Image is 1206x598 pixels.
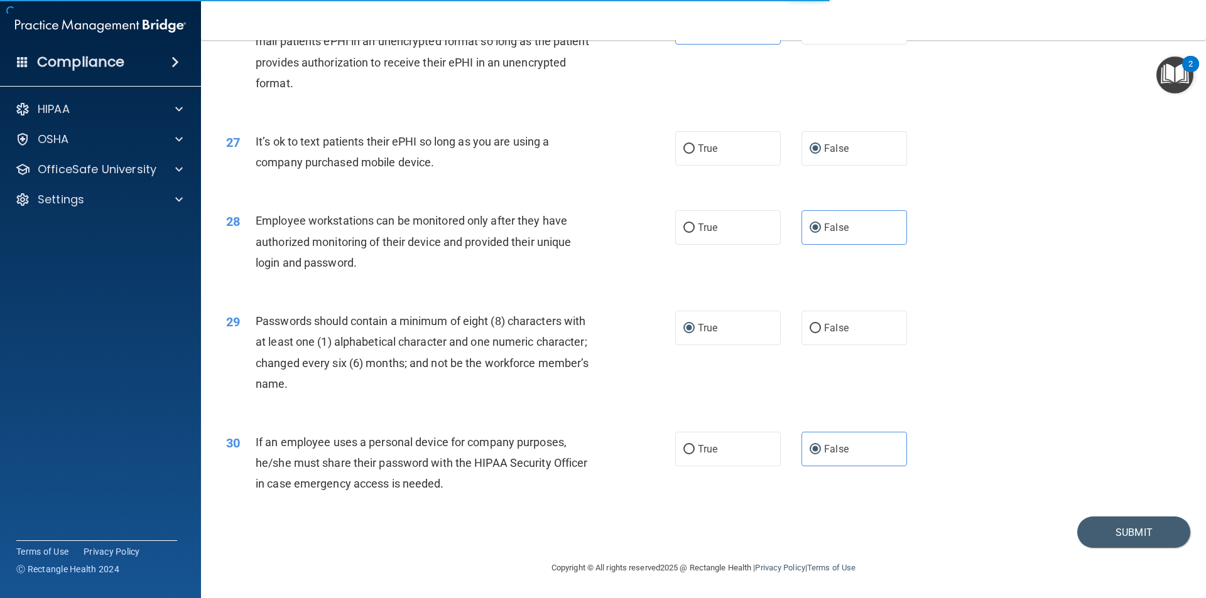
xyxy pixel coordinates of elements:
[810,445,821,454] input: False
[256,314,589,390] span: Passwords should contain a minimum of eight (8) characters with at least one (1) alphabetical cha...
[474,548,933,588] div: Copyright © All rights reserved 2025 @ Rectangle Health | |
[755,563,805,572] a: Privacy Policy
[698,322,717,334] span: True
[226,435,240,451] span: 30
[15,192,183,207] a: Settings
[38,102,70,117] p: HIPAA
[683,144,695,154] input: True
[1077,516,1190,548] button: Submit
[226,135,240,150] span: 27
[15,162,183,177] a: OfficeSafe University
[15,132,183,147] a: OSHA
[15,102,183,117] a: HIPAA
[683,223,695,233] input: True
[824,443,849,455] span: False
[810,144,821,154] input: False
[15,13,186,38] img: PMB logo
[698,142,717,154] span: True
[256,14,592,90] span: Even though regular email is not secure, practices are allowed to e-mail patients ePHI in an unen...
[38,132,69,147] p: OSHA
[810,223,821,233] input: False
[38,192,84,207] p: Settings
[824,322,849,334] span: False
[16,545,68,558] a: Terms of Use
[1143,511,1191,559] iframe: Drift Widget Chat Controller
[256,435,587,490] span: If an employee uses a personal device for company purposes, he/she must share their password with...
[683,324,695,333] input: True
[256,214,571,269] span: Employee workstations can be monitored only after they have authorized monitoring of their device...
[807,563,856,572] a: Terms of Use
[683,445,695,454] input: True
[947,141,1198,519] iframe: Drift Widget Chat Window
[37,53,124,71] h4: Compliance
[698,443,717,455] span: True
[84,545,140,558] a: Privacy Policy
[1188,64,1193,80] div: 2
[698,222,717,233] span: True
[38,162,156,177] p: OfficeSafe University
[810,324,821,333] input: False
[16,563,119,575] span: Ⓒ Rectangle Health 2024
[256,135,549,169] span: It’s ok to text patients their ePHI so long as you are using a company purchased mobile device.
[824,222,849,233] span: False
[1156,56,1193,93] button: Open Resource Center, 2 new notifications
[226,314,240,329] span: 29
[824,142,849,154] span: False
[226,214,240,229] span: 28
